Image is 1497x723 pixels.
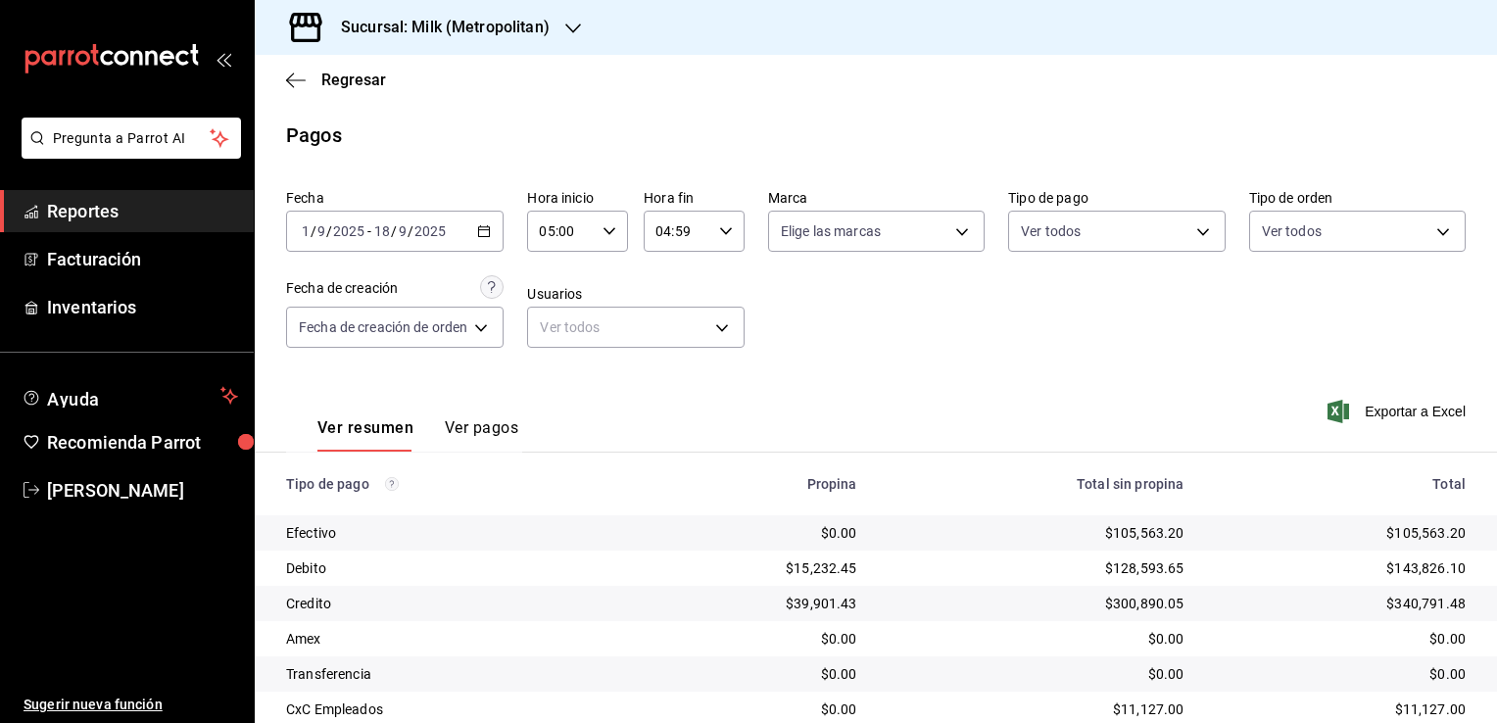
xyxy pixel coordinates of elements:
[647,664,857,684] div: $0.00
[286,699,615,719] div: CxC Empleados
[391,223,397,239] span: /
[286,120,342,150] div: Pagos
[216,51,231,67] button: open_drawer_menu
[317,418,413,452] button: Ver resumen
[647,558,857,578] div: $15,232.45
[332,223,365,239] input: ----
[527,307,744,348] div: Ver todos
[889,558,1184,578] div: $128,593.65
[445,418,518,452] button: Ver pagos
[286,71,386,89] button: Regresar
[47,198,238,224] span: Reportes
[889,523,1184,543] div: $105,563.20
[1215,558,1466,578] div: $143,826.10
[286,558,615,578] div: Debito
[413,223,447,239] input: ----
[385,477,399,491] svg: Los pagos realizados con Pay y otras terminales son montos brutos.
[1008,191,1225,205] label: Tipo de pago
[316,223,326,239] input: --
[47,429,238,456] span: Recomienda Parrot
[14,142,241,163] a: Pregunta a Parrot AI
[1215,594,1466,613] div: $340,791.48
[408,223,413,239] span: /
[367,223,371,239] span: -
[889,664,1184,684] div: $0.00
[647,476,857,492] div: Propina
[47,246,238,272] span: Facturación
[47,294,238,320] span: Inventarios
[1021,221,1081,241] span: Ver todos
[644,191,745,205] label: Hora fin
[781,221,881,241] span: Elige las marcas
[1215,523,1466,543] div: $105,563.20
[889,476,1184,492] div: Total sin propina
[311,223,316,239] span: /
[301,223,311,239] input: --
[286,476,615,492] div: Tipo de pago
[325,16,550,39] h3: Sucursal: Milk (Metropolitan)
[1262,221,1322,241] span: Ver todos
[768,191,985,205] label: Marca
[527,287,744,301] label: Usuarios
[286,191,504,205] label: Fecha
[47,477,238,504] span: [PERSON_NAME]
[373,223,391,239] input: --
[647,523,857,543] div: $0.00
[24,695,238,715] span: Sugerir nueva función
[1215,476,1466,492] div: Total
[286,629,615,649] div: Amex
[299,317,467,337] span: Fecha de creación de orden
[53,128,211,149] span: Pregunta a Parrot AI
[1249,191,1466,205] label: Tipo de orden
[647,629,857,649] div: $0.00
[1215,629,1466,649] div: $0.00
[286,278,398,299] div: Fecha de creación
[527,191,628,205] label: Hora inicio
[1331,400,1466,423] button: Exportar a Excel
[22,118,241,159] button: Pregunta a Parrot AI
[321,71,386,89] span: Regresar
[889,629,1184,649] div: $0.00
[889,594,1184,613] div: $300,890.05
[326,223,332,239] span: /
[647,594,857,613] div: $39,901.43
[286,664,615,684] div: Transferencia
[1215,699,1466,719] div: $11,127.00
[398,223,408,239] input: --
[889,699,1184,719] div: $11,127.00
[286,523,615,543] div: Efectivo
[317,418,518,452] div: navigation tabs
[1215,664,1466,684] div: $0.00
[47,384,213,408] span: Ayuda
[286,594,615,613] div: Credito
[647,699,857,719] div: $0.00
